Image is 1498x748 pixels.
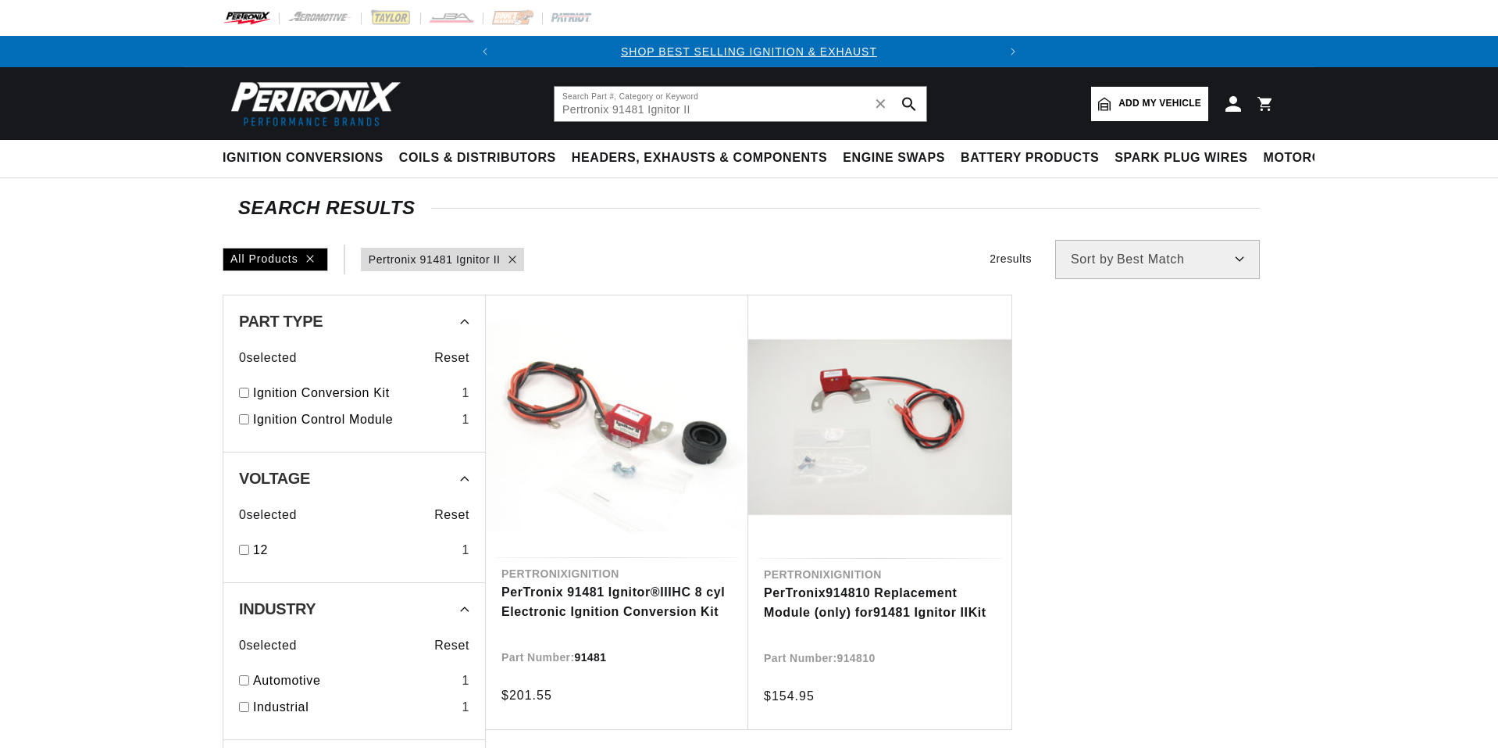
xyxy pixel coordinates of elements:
span: Ignition Conversions [223,150,383,166]
a: Industrial [253,697,455,718]
select: Sort by [1055,240,1260,279]
a: PerTronix 91481 Ignitor®IIIHC 8 cyl Electronic Ignition Conversion Kit [501,582,733,622]
span: Industry [239,601,316,617]
div: SEARCH RESULTS [238,200,1260,216]
div: 1 [462,671,469,691]
span: 2 results [990,252,1032,265]
span: Voltage [239,471,310,486]
summary: Spark Plug Wires [1107,140,1255,177]
a: SHOP BEST SELLING IGNITION & EXHAUST [621,45,877,58]
button: Translation missing: en.sections.announcements.previous_announcement [469,36,501,67]
button: search button [892,87,926,121]
summary: Ignition Conversions [223,140,391,177]
span: 0 selected [239,348,297,368]
span: Reset [434,348,469,368]
span: 0 selected [239,505,297,525]
span: Spark Plug Wires [1115,150,1247,166]
img: Pertronix [223,77,402,131]
div: Announcement [501,43,997,60]
div: 1 [462,540,469,560]
a: Pertronix 91481 Ignitor II [369,251,501,268]
a: Automotive [253,671,455,691]
div: All Products [223,248,328,271]
a: Ignition Conversion Kit [253,383,455,403]
span: Headers, Exhausts & Components [572,150,827,166]
summary: Battery Products [953,140,1107,177]
span: Sort by [1071,253,1114,266]
slideshow-component: Translation missing: en.sections.announcements.announcement_bar [184,36,1314,67]
div: 1 [462,697,469,718]
summary: Motorcycle [1256,140,1364,177]
div: 1 of 2 [501,43,997,60]
summary: Engine Swaps [835,140,953,177]
a: PerTronix914810 Replacement Module (only) for91481 Ignitor IIKit [764,583,996,623]
a: Add my vehicle [1091,87,1208,121]
span: Coils & Distributors [399,150,556,166]
a: 12 [253,540,455,560]
span: Part Type [239,313,323,329]
button: Translation missing: en.sections.announcements.next_announcement [997,36,1029,67]
input: Search Part #, Category or Keyword [555,87,926,121]
span: Reset [434,505,469,525]
span: Motorcycle [1264,150,1357,166]
summary: Coils & Distributors [391,140,564,177]
span: Battery Products [961,150,1099,166]
a: Ignition Control Module [253,410,455,430]
summary: Headers, Exhausts & Components [564,140,835,177]
span: Add my vehicle [1118,96,1201,111]
div: 1 [462,410,469,430]
div: 1 [462,383,469,403]
span: Reset [434,635,469,656]
span: Engine Swaps [843,150,945,166]
span: 0 selected [239,635,297,656]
